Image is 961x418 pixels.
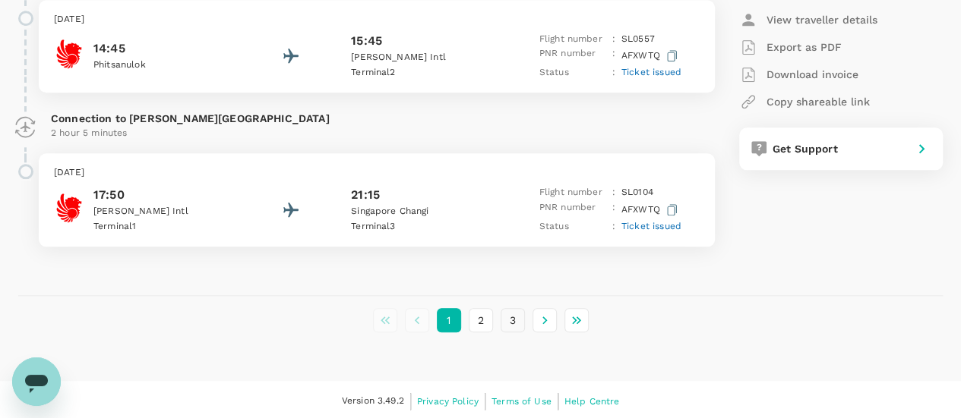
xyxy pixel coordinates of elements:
iframe: Button to launch messaging window [12,357,61,406]
p: Terminal 2 [351,65,488,80]
span: Version 3.49.2 [342,394,404,409]
p: [PERSON_NAME] Intl [93,204,230,219]
p: Status [539,65,606,80]
p: 14:45 [93,39,230,58]
p: 17:50 [93,186,230,204]
button: Go to page 2 [469,308,493,332]
button: View traveller details [739,6,877,33]
button: Export as PDF [739,33,842,61]
button: Download invoice [739,61,858,88]
a: Help Centre [564,393,620,410]
span: Ticket issued [621,221,681,231]
p: Export as PDF [767,39,842,55]
p: AFXWTQ [621,46,681,65]
button: Go to page 3 [501,308,525,332]
a: Terms of Use [492,393,552,410]
p: Phitsanulok [93,58,230,73]
p: : [612,185,615,200]
span: Ticket issued [621,67,681,77]
p: PNR number [539,46,606,65]
button: Copy shareable link [739,88,870,115]
p: SL 0104 [621,185,653,200]
span: Get Support [773,143,838,155]
p: [PERSON_NAME] Intl [351,50,488,65]
p: [DATE] [54,12,700,27]
span: Help Centre [564,396,620,407]
span: Terms of Use [492,396,552,407]
p: Status [539,219,606,234]
p: [DATE] [54,165,700,181]
p: AFXWTQ [621,200,681,219]
p: 15:45 [351,32,382,50]
p: Download invoice [767,67,858,82]
p: Singapore Changi [351,204,488,219]
p: Flight number [539,32,606,47]
p: : [612,219,615,234]
a: Privacy Policy [417,393,479,410]
span: Privacy Policy [417,396,479,407]
p: Terminal 3 [351,219,488,234]
p: 2 hour 5 minutes [51,126,703,141]
p: : [612,200,615,219]
p: : [612,32,615,47]
img: Thai Lion Air [54,193,84,223]
p: SL 0557 [621,32,655,47]
img: Thai Lion Air [54,39,84,69]
p: Connection to [PERSON_NAME][GEOGRAPHIC_DATA] [51,111,703,126]
p: 21:15 [351,186,380,204]
p: Copy shareable link [767,94,870,109]
button: Go to next page [533,308,557,332]
button: page 1 [437,308,461,332]
p: Terminal 1 [93,219,230,234]
p: View traveller details [767,12,877,27]
p: Flight number [539,185,606,200]
p: : [612,65,615,80]
nav: pagination navigation [369,308,593,332]
p: PNR number [539,200,606,219]
p: : [612,46,615,65]
button: Go to last page [564,308,589,332]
